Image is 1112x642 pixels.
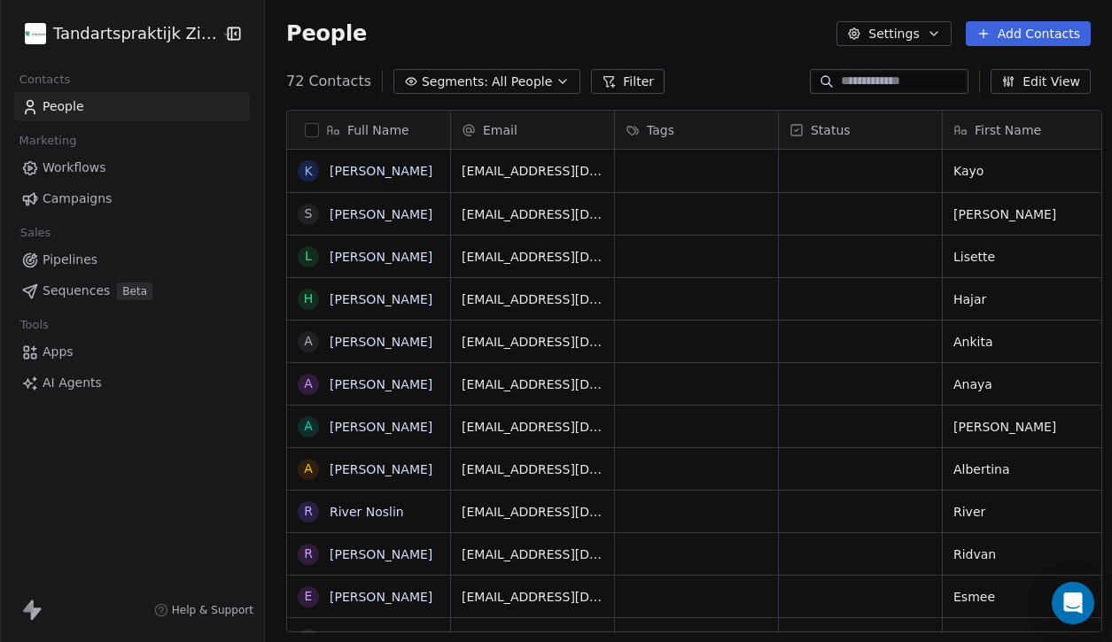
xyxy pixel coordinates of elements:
span: [EMAIL_ADDRESS][DOMAIN_NAME] [462,588,603,606]
span: Help & Support [172,603,253,617]
span: [EMAIL_ADDRESS][DOMAIN_NAME] [462,290,603,308]
a: People [14,92,250,121]
span: Apps [43,343,74,361]
div: R [304,545,313,563]
a: Workflows [14,153,250,182]
a: [PERSON_NAME] [330,335,432,349]
a: [PERSON_NAME] [330,590,432,604]
span: AI Agents [43,374,102,392]
span: [PERSON_NAME] [953,418,1095,436]
div: Tags [615,111,778,149]
span: 72 Contacts [286,71,371,92]
a: SequencesBeta [14,276,250,306]
span: [EMAIL_ADDRESS][DOMAIN_NAME] [462,460,603,478]
span: [EMAIL_ADDRESS][DOMAIN_NAME] [462,162,603,180]
span: Segments: [422,73,488,91]
div: First Name [943,111,1106,149]
span: Status [811,121,851,139]
div: Email [451,111,614,149]
span: Hajar [953,290,1095,308]
div: A [304,332,313,351]
span: Anaya [953,375,1095,393]
div: A [304,375,313,393]
span: [EMAIL_ADDRESS][DOMAIN_NAME] [462,333,603,351]
a: [PERSON_NAME] [330,547,432,561]
a: Apps [14,337,250,367]
a: River Noslin [330,505,404,519]
a: [PERSON_NAME] [330,462,432,476]
span: First Name [975,121,1041,139]
div: R [304,502,313,521]
a: [PERSON_NAME] [330,250,432,264]
span: Email [483,121,517,139]
span: People [43,97,84,116]
span: [EMAIL_ADDRESS][DOMAIN_NAME] [462,205,603,223]
div: Open Intercom Messenger [1052,582,1094,624]
div: S [305,205,313,223]
span: Full Name [347,121,409,139]
a: Campaigns [14,184,250,213]
div: E [305,587,313,606]
span: Workflows [43,159,106,177]
span: Tandartspraktijk Zijdelwaard [53,22,217,45]
span: People [286,20,367,47]
a: [PERSON_NAME] [330,292,432,306]
span: Albertina [953,460,1095,478]
a: AI Agents [14,368,250,398]
span: [EMAIL_ADDRESS][DOMAIN_NAME] [462,503,603,521]
span: [EMAIL_ADDRESS][DOMAIN_NAME] [462,545,603,563]
div: A [304,460,313,478]
a: [PERSON_NAME] [330,164,432,178]
a: Pipelines [14,245,250,275]
a: Help & Support [154,603,253,617]
span: Tags [647,121,674,139]
span: Kayo [953,162,1095,180]
span: Sequences [43,282,110,300]
a: [PERSON_NAME] [330,420,432,434]
span: [EMAIL_ADDRESS][DOMAIN_NAME] [462,418,603,436]
a: [PERSON_NAME] [330,377,432,391]
span: Pipelines [43,251,97,269]
button: Settings [836,21,951,46]
button: Edit View [991,69,1091,94]
div: L [305,247,312,266]
span: [PERSON_NAME] [953,205,1095,223]
span: Marketing [12,128,84,154]
div: Full Name [287,111,450,149]
span: [EMAIL_ADDRESS][DOMAIN_NAME] [462,375,603,393]
button: Filter [591,69,665,94]
span: River [953,503,1095,521]
div: K [304,162,312,181]
div: A [304,417,313,436]
img: cropped-Favicon-Zijdelwaard.webp [25,23,46,44]
span: Ridvan [953,545,1095,563]
span: Sales [12,220,58,246]
span: Ankita [953,333,1095,351]
span: Tools [12,312,56,338]
span: Beta [117,282,152,300]
span: [EMAIL_ADDRESS][DOMAIN_NAME] [462,248,603,266]
span: Lisette [953,248,1095,266]
a: [PERSON_NAME] [330,207,432,221]
div: Status [779,111,942,149]
button: Add Contacts [966,21,1091,46]
button: Tandartspraktijk Zijdelwaard [21,19,209,49]
span: Contacts [12,66,78,93]
span: All People [492,73,552,91]
span: Campaigns [43,190,112,208]
span: Esmee [953,588,1095,606]
div: grid [287,150,451,633]
div: H [304,290,314,308]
